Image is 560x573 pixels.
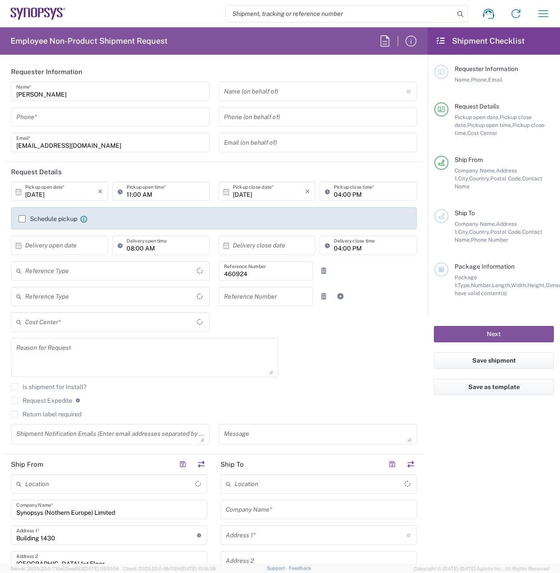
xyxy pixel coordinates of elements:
[455,221,496,227] span: Company Name,
[434,379,554,395] button: Save as template
[471,76,488,83] span: Phone,
[458,282,471,288] span: Type,
[527,282,546,288] span: Height,
[490,228,522,235] span: Postal Code,
[334,290,347,303] a: Add Reference
[11,566,119,571] span: Server: 2025.20.0-710e05ee653
[490,175,522,182] span: Postal Code,
[434,352,554,369] button: Save shipment
[455,210,475,217] span: Ship To
[455,103,499,110] span: Request Details
[11,67,82,76] h2: Requester Information
[305,184,310,198] i: ×
[467,122,512,128] span: Pickup open time,
[458,228,469,235] span: City,
[467,130,497,136] span: Cost Center
[511,282,527,288] span: Width,
[289,566,311,571] a: Feedback
[220,460,244,469] h2: Ship To
[11,411,82,418] label: Return label required
[492,282,511,288] span: Length,
[98,184,103,198] i: ×
[83,566,119,571] span: [DATE] 09:51:04
[11,383,86,390] label: Is shipment for Install?
[267,566,289,571] a: Support
[181,566,216,571] span: [DATE] 10:16:38
[11,397,72,404] label: Request Expedite
[471,282,492,288] span: Number,
[11,168,62,176] h2: Request Details
[458,175,469,182] span: City,
[123,566,216,571] span: Client: 2025.20.0-8b113f4
[455,167,496,174] span: Company Name,
[11,36,168,46] h2: Employee Non-Product Shipment Request
[317,290,330,303] a: Remove Reference
[455,274,477,288] span: Package 1:
[317,265,330,277] a: Remove Reference
[436,36,525,46] h2: Shipment Checklist
[471,236,508,243] span: Phone Number
[488,76,503,83] span: Email
[434,326,554,342] button: Next
[19,215,77,222] label: Schedule pickup
[469,175,490,182] span: Country,
[226,5,454,22] input: Shipment, tracking or reference number
[455,114,500,120] span: Pickup open date,
[469,228,490,235] span: Country,
[455,263,515,270] span: Package Information
[455,65,518,72] span: Requester Information
[414,565,549,573] span: Copyright © [DATE]-[DATE] Agistix Inc., All Rights Reserved
[455,76,471,83] span: Name,
[455,156,483,163] span: Ship From
[11,460,43,469] h2: Ship From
